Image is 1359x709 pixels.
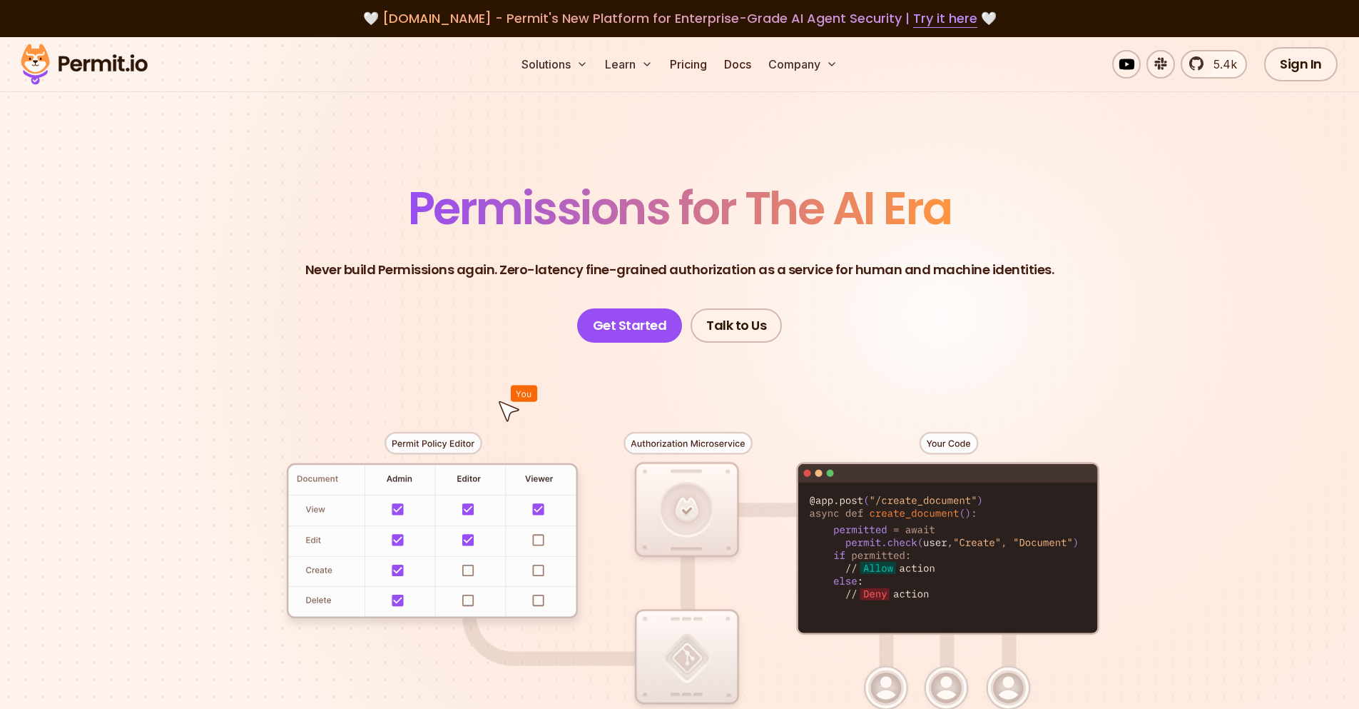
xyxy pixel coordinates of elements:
a: Get Started [577,308,683,343]
span: Permissions for The AI Era [408,176,952,240]
button: Company [763,50,843,79]
button: Learn [599,50,658,79]
a: Pricing [664,50,713,79]
img: Permit logo [14,40,154,89]
a: Sign In [1264,47,1338,81]
p: Never build Permissions again. Zero-latency fine-grained authorization as a service for human and... [305,260,1054,280]
span: [DOMAIN_NAME] - Permit's New Platform for Enterprise-Grade AI Agent Security | [382,9,977,27]
a: Talk to Us [691,308,782,343]
span: 5.4k [1205,56,1237,73]
a: Try it here [913,9,977,28]
button: Solutions [516,50,594,79]
a: Docs [718,50,757,79]
a: 5.4k [1181,50,1247,79]
div: 🤍 🤍 [34,9,1325,29]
